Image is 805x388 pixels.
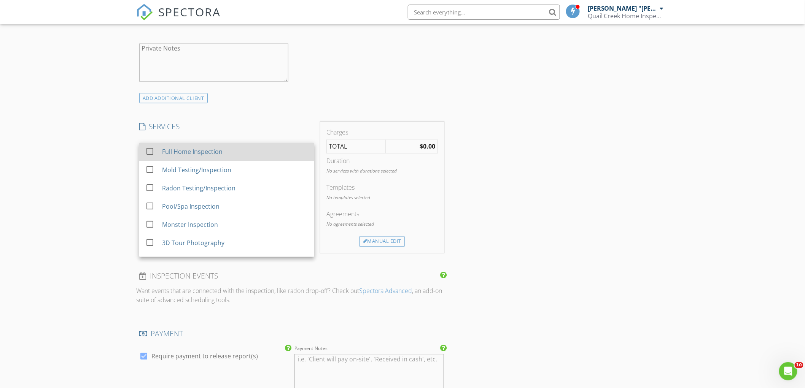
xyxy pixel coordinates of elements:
div: 3D Tour Photography [162,239,224,248]
h4: PAYMENT [139,329,444,339]
a: SPECTORA [136,10,221,26]
td: TOTAL [327,140,386,154]
p: No templates selected [326,195,437,201]
p: Want events that are connected with the inspection, like radon drop-off? Check out , an add-on su... [136,287,447,305]
iframe: Intercom live chat [779,362,797,380]
h4: SERVICES [139,122,314,131]
div: [PERSON_NAME] "[PERSON_NAME]" [PERSON_NAME] [588,5,658,12]
div: Pool/Spa Inspection [162,202,220,211]
div: Radon Testing/Inspection [162,184,235,193]
span: 10 [795,362,803,368]
div: Templates [326,183,437,192]
input: Search everything... [408,5,560,20]
a: Spectora Advanced [359,287,412,295]
div: Mold Testing/Inspection [162,166,231,175]
div: Manual Edit [360,236,405,247]
div: Agreements [326,210,437,219]
p: No services with durations selected [326,168,437,175]
div: ADD ADDITIONAL client [139,93,208,103]
div: Monster Inspection [162,220,218,230]
strong: $0.00 [420,143,436,151]
h4: INSPECTION EVENTS [139,271,444,281]
img: The Best Home Inspection Software - Spectora [136,4,153,21]
div: Full Home Inspection [162,147,223,157]
span: SPECTORA [158,4,221,20]
div: Charges [326,128,437,137]
div: Quail Creek Home Inspections [588,12,664,20]
p: No agreements selected [326,221,437,228]
div: Duration [326,157,437,166]
label: Require payment to release report(s) [151,353,258,360]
